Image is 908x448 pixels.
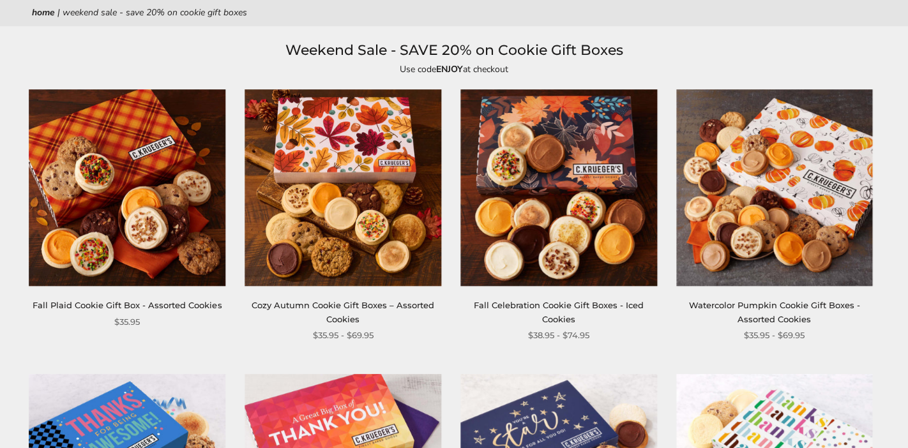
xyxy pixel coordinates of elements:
span: $35.95 - $69.95 [313,329,374,342]
nav: breadcrumbs [32,5,876,20]
a: Home [32,6,55,19]
img: Cozy Autumn Cookie Gift Boxes – Assorted Cookies [245,90,441,287]
span: $35.95 [114,315,140,329]
a: Fall Plaid Cookie Gift Box - Assorted Cookies [33,300,222,310]
span: | [57,6,60,19]
a: Cozy Autumn Cookie Gift Boxes – Assorted Cookies [252,300,434,324]
a: Watercolor Pumpkin Cookie Gift Boxes - Assorted Cookies [689,300,860,324]
span: $38.95 - $74.95 [528,329,589,342]
h1: Weekend Sale - SAVE 20% on Cookie Gift Boxes [51,39,857,62]
span: $35.95 - $69.95 [744,329,805,342]
span: Weekend Sale - SAVE 20% on Cookie Gift Boxes [63,6,247,19]
img: Fall Plaid Cookie Gift Box - Assorted Cookies [29,90,226,287]
strong: ENJOY [436,63,463,75]
a: Fall Celebration Cookie Gift Boxes - Iced Cookies [474,300,644,324]
img: Fall Celebration Cookie Gift Boxes - Iced Cookies [460,90,657,287]
p: Use code at checkout [160,62,748,77]
img: Watercolor Pumpkin Cookie Gift Boxes - Assorted Cookies [676,90,873,287]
